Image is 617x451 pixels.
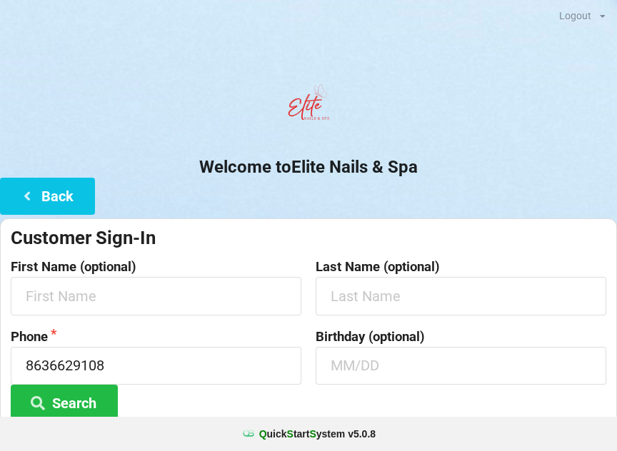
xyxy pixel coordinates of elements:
[280,78,337,135] img: EliteNailsSpa-Logo1.png
[11,347,301,385] input: 1234567890
[241,427,256,441] img: favicon.ico
[11,226,606,250] div: Customer Sign-In
[11,260,301,274] label: First Name (optional)
[316,277,606,315] input: Last Name
[11,330,301,344] label: Phone
[11,385,118,421] button: Search
[316,260,606,274] label: Last Name (optional)
[316,347,606,385] input: MM/DD
[287,428,294,440] span: S
[11,277,301,315] input: First Name
[309,428,316,440] span: S
[259,427,376,441] b: uick tart ystem v 5.0.8
[259,428,267,440] span: Q
[559,11,591,21] div: Logout
[316,330,606,344] label: Birthday (optional)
